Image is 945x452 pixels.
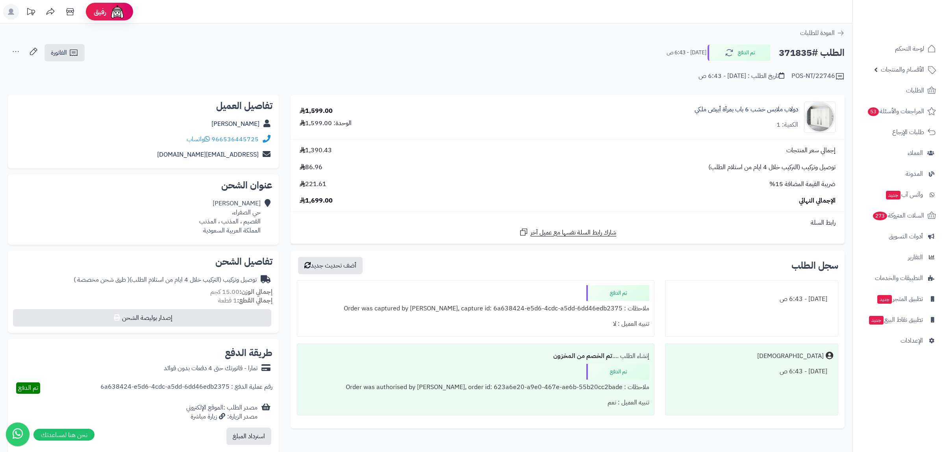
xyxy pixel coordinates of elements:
a: أدوات التسويق [858,227,940,246]
h2: تفاصيل العميل [14,101,272,111]
small: [DATE] - 6:43 ص [667,49,706,57]
button: تم الدفع [708,44,771,61]
div: رابط السلة [294,218,841,227]
a: وآتس آبجديد [858,185,940,204]
span: تطبيق نقاط البيع [868,314,923,325]
div: الكمية: 1 [776,120,798,129]
span: توصيل وتركيب (التركيب خلال 4 ايام من استلام الطلب) [708,163,836,172]
div: [DATE] - 6:43 ص [670,364,833,379]
div: رقم عملية الدفع : 6a638424-e5d6-4cdc-a5dd-6dd46edb2375 [100,382,272,394]
div: مصدر الزيارة: زيارة مباشرة [186,412,258,421]
a: لوحة التحكم [858,39,940,58]
a: 966536445725 [211,135,259,144]
small: 15.00 كجم [210,287,272,297]
span: 1,699.00 [300,196,333,205]
span: رفيق [94,7,106,17]
h2: تفاصيل الشحن [14,257,272,266]
a: تحديثات المنصة [21,4,41,22]
span: الطلبات [906,85,924,96]
a: تطبيق المتجرجديد [858,290,940,308]
span: 1,390.43 [300,146,332,155]
span: أدوات التسويق [889,231,923,242]
div: توصيل وتركيب (التركيب خلال 4 ايام من استلام الطلب) [74,275,257,284]
span: العملاء [908,148,923,159]
b: تم الخصم من المخزون [553,351,612,361]
span: شارك رابط السلة نفسها مع عميل آخر [530,228,616,237]
a: المدونة [858,164,940,183]
h2: الطلب #371835 [779,45,845,61]
div: 1,599.00 [300,107,333,116]
button: إصدار بوليصة الشحن [13,309,271,327]
div: [DATE] - 6:43 ص [670,291,833,307]
span: 273 [873,212,887,220]
span: طلبات الإرجاع [892,127,924,138]
button: استرداد المبلغ [226,428,271,445]
span: ( طرق شحن مخصصة ) [74,275,130,284]
h2: عنوان الشحن [14,181,272,190]
a: التطبيقات والخدمات [858,269,940,288]
span: لوحة التحكم [895,43,924,54]
a: العودة للطلبات [800,28,845,38]
div: تم الدفع [586,285,649,301]
a: واتساب [187,135,210,144]
span: السلات المتروكة [872,210,924,221]
a: المراجعات والأسئلة53 [858,102,940,121]
a: التقارير [858,248,940,267]
div: تنبيه العميل : لا [302,316,649,332]
div: تنبيه العميل : نعم [302,395,649,410]
span: 86.96 [300,163,322,172]
img: 1733065410-1-90x90.jpg [804,101,835,133]
a: دولاب ملابس خشب 6 باب بمرآة أبيض ملكي [695,105,798,114]
span: الأقسام والمنتجات [881,64,924,75]
a: شارك رابط السلة نفسها مع عميل آخر [519,227,616,237]
img: ai-face.png [109,4,125,20]
div: [PERSON_NAME] حي الصفراء، القصيم ، المذنب ، المذنب المملكة العربية السعودية [199,199,261,235]
span: الفاتورة [51,48,67,57]
span: 53 [868,107,879,116]
a: طلبات الإرجاع [858,123,940,142]
span: العودة للطلبات [800,28,835,38]
span: ضريبة القيمة المضافة 15% [769,180,836,189]
span: جديد [886,191,901,199]
div: تاريخ الطلب : [DATE] - 6:43 ص [699,72,784,81]
a: السلات المتروكة273 [858,206,940,225]
a: الطلبات [858,81,940,100]
strong: إجمالي القطع: [237,296,272,305]
button: أضف تحديث جديد [298,257,363,274]
span: تم الدفع [18,383,38,393]
a: الإعدادات [858,331,940,350]
a: الفاتورة [44,44,85,61]
h2: طريقة الدفع [225,348,272,358]
span: جديد [877,295,892,304]
span: إجمالي سعر المنتجات [786,146,836,155]
span: الإجمالي النهائي [799,196,836,205]
span: 221.61 [300,180,326,189]
small: 1 قطعة [218,296,272,305]
strong: إجمالي الوزن: [239,287,272,297]
div: تمارا - فاتورتك حتى 4 دفعات بدون فوائد [164,364,258,373]
span: المراجعات والأسئلة [867,106,924,117]
span: جديد [869,316,884,325]
span: التطبيقات والخدمات [875,273,923,284]
span: التقارير [908,252,923,263]
div: مصدر الطلب :الموقع الإلكتروني [186,403,258,421]
span: تطبيق المتجر [876,293,923,304]
a: تطبيق نقاط البيعجديد [858,310,940,329]
div: [DEMOGRAPHIC_DATA] [757,352,824,361]
span: المدونة [906,168,923,179]
a: [PERSON_NAME] [211,119,259,129]
div: الوحدة: 1,599.00 [300,119,352,128]
span: وآتس آب [885,189,923,200]
a: [EMAIL_ADDRESS][DOMAIN_NAME] [157,150,259,159]
div: POS-NT/22746 [791,72,845,81]
h3: سجل الطلب [791,261,838,270]
a: العملاء [858,144,940,162]
div: ملاحظات : Order was authorised by [PERSON_NAME], order id: 623a6e20-a9e0-467e-ae6b-55b20cc2bade [302,380,649,395]
div: ملاحظات : Order was captured by [PERSON_NAME], capture id: 6a638424-e5d6-4cdc-a5dd-6dd46edb2375 [302,301,649,316]
div: تم الدفع [586,364,649,380]
div: إنشاء الطلب .... [302,349,649,364]
span: الإعدادات [901,335,923,346]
